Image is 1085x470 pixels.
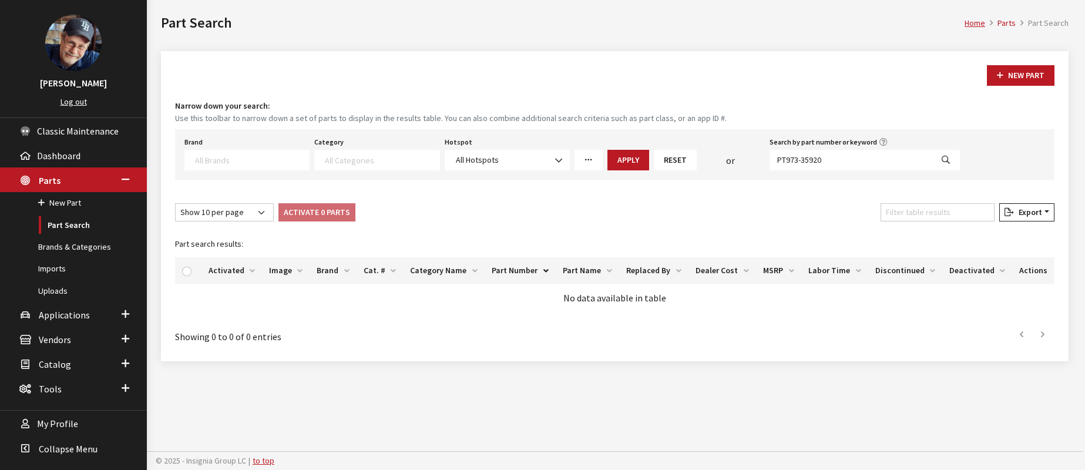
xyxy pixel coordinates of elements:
li: Part Search [1016,17,1069,29]
span: All Hotspots [452,154,562,166]
button: Search [932,150,960,170]
button: Apply [607,150,649,170]
th: Discontinued: activate to sort column ascending [868,257,942,284]
span: Tools [39,383,62,395]
button: Reset [654,150,697,170]
span: Applications [39,309,90,321]
div: or [697,153,765,167]
img: Ray Goodwin [45,15,102,71]
span: Vendors [39,334,71,345]
span: Select a Brand [184,150,310,170]
label: Search by part number or keyword [770,137,877,147]
h1: Part Search [161,12,965,33]
th: Cat. #: activate to sort column ascending [357,257,403,284]
button: New Part [987,65,1054,86]
a: Log out [61,96,87,107]
span: My Profile [37,418,78,430]
input: Search [770,150,932,170]
span: Select a Category [314,150,439,170]
span: Catalog [39,358,71,370]
th: Part Number: activate to sort column descending [485,257,556,284]
span: | [248,455,250,466]
h4: Narrow down your search: [175,100,1054,112]
a: More Filters [575,150,603,170]
a: to top [253,455,274,466]
span: Classic Maintenance [37,125,119,137]
textarea: Search [325,155,439,165]
div: Showing 0 to 0 of 0 entries [175,321,533,344]
a: Home [965,18,985,28]
th: Labor Time: activate to sort column ascending [801,257,868,284]
th: MSRP: activate to sort column ascending [756,257,801,284]
th: Actions [1012,257,1054,284]
label: Category [314,137,344,147]
h3: [PERSON_NAME] [12,76,135,90]
button: Export [999,203,1054,221]
th: Image: activate to sort column ascending [262,257,310,284]
th: Dealer Cost: activate to sort column ascending [688,257,755,284]
caption: Part search results: [175,231,1054,257]
input: Filter table results [881,203,995,221]
span: © 2025 - Insignia Group LC [156,455,246,466]
th: Part Name: activate to sort column ascending [556,257,619,284]
label: Brand [184,137,203,147]
span: All Hotspots [456,155,499,165]
th: Deactivated: activate to sort column ascending [942,257,1012,284]
label: Hotspot [445,137,472,147]
span: All Hotspots [445,150,570,170]
th: Activated: activate to sort column ascending [201,257,262,284]
span: Parts [39,174,61,186]
td: No data available in table [175,284,1054,312]
li: Parts [985,17,1016,29]
span: Dashboard [37,150,80,162]
textarea: Search [195,155,309,165]
span: Export [1014,207,1042,217]
th: Replaced By: activate to sort column ascending [619,257,688,284]
th: Category Name: activate to sort column ascending [403,257,485,284]
span: Collapse Menu [39,443,98,455]
th: Brand: activate to sort column ascending [310,257,357,284]
small: Use this toolbar to narrow down a set of parts to display in the results table. You can also comb... [175,112,1054,125]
